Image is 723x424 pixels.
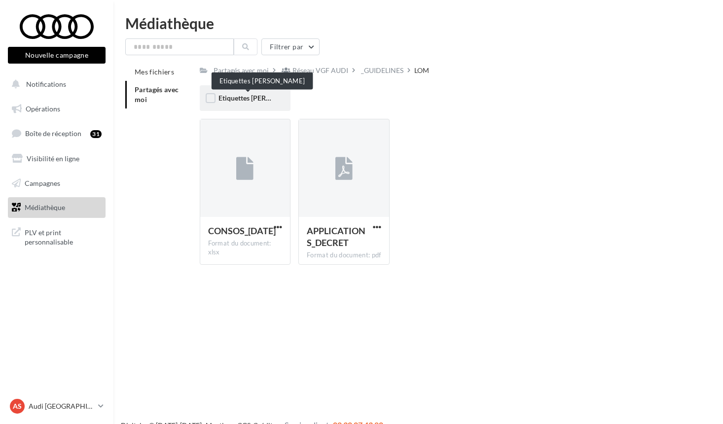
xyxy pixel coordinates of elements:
span: Médiathèque [25,203,65,212]
div: _GUIDELINES [361,66,403,75]
span: Campagnes [25,178,60,187]
a: AS Audi [GEOGRAPHIC_DATA] [8,397,106,416]
div: Format du document: xlsx [208,239,283,257]
div: 31 [90,130,102,138]
span: CONSOS_08.06.23 [208,225,276,236]
span: Opérations [26,105,60,113]
p: Audi [GEOGRAPHIC_DATA] [29,401,94,411]
div: Format du document: pdf [307,251,381,260]
a: Médiathèque [6,197,108,218]
span: Visibilité en ligne [27,154,79,163]
span: Notifications [26,80,66,88]
span: AS [13,401,22,411]
div: Réseau VGF AUDI [292,66,348,75]
button: Filtrer par [261,38,320,55]
button: Notifications [6,74,104,95]
span: APPLICATIONS_DECRET [307,225,365,248]
a: Campagnes [6,173,108,194]
div: Etiquettes [PERSON_NAME] [212,72,313,90]
a: Opérations [6,99,108,119]
span: Partagés avec moi [135,85,179,104]
button: Nouvelle campagne [8,47,106,64]
span: Mes fichiers [135,68,174,76]
div: Partagés avec moi [214,66,269,75]
span: Boîte de réception [25,129,81,138]
a: Visibilité en ligne [6,148,108,169]
span: PLV et print personnalisable [25,226,102,247]
span: Etiquettes [PERSON_NAME] [218,94,306,102]
a: Boîte de réception31 [6,123,108,144]
div: LOM [414,66,429,75]
div: Médiathèque [125,16,711,31]
a: PLV et print personnalisable [6,222,108,251]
